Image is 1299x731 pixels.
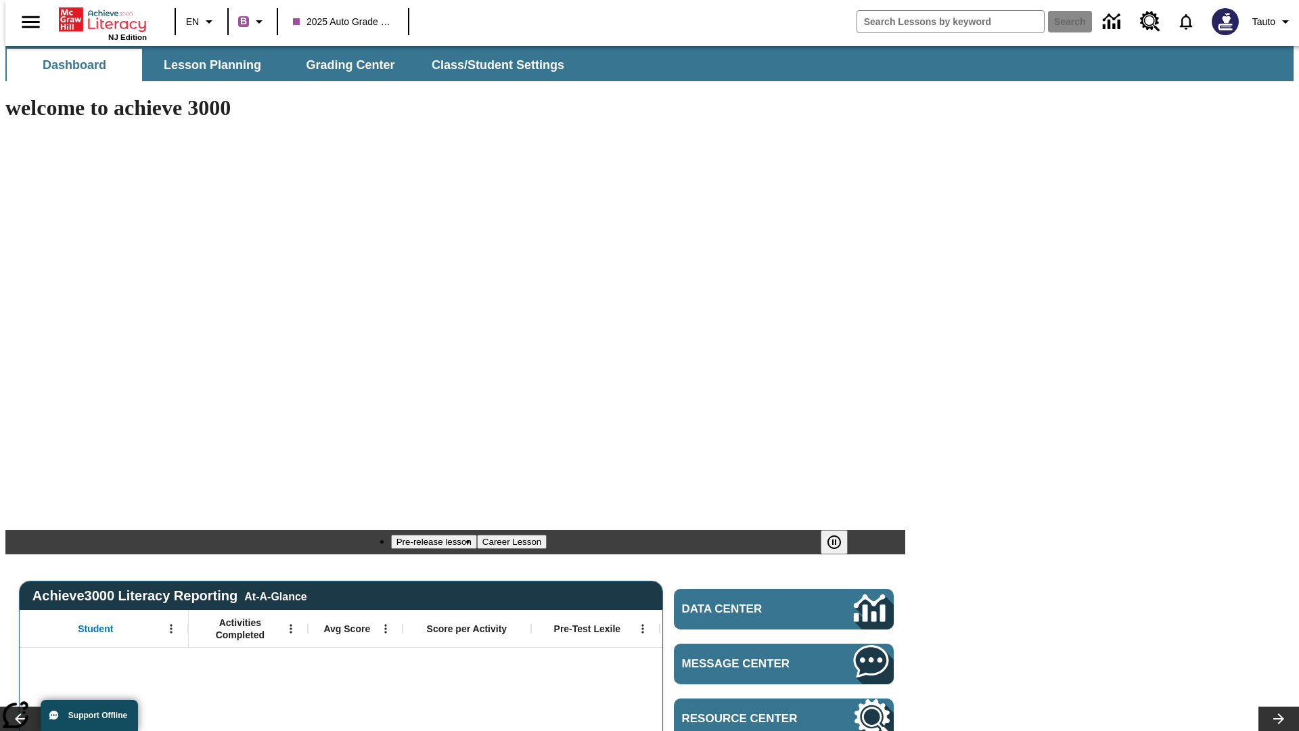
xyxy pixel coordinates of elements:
div: SubNavbar [5,49,576,81]
div: SubNavbar [5,46,1294,81]
button: Slide 2 Career Lesson [477,535,547,549]
span: Class/Student Settings [432,58,564,73]
button: Open Menu [161,619,181,639]
a: Resource Center, Will open in new tab [1132,3,1168,40]
a: Message Center [674,644,894,684]
button: Open Menu [375,619,396,639]
span: Message Center [682,657,813,671]
span: NJ Edition [108,33,147,41]
span: Resource Center [682,712,813,726]
h1: welcome to achieve 3000 [5,95,905,120]
button: Slide 1 Pre-release lesson [391,535,477,549]
div: At-A-Glance [244,588,306,603]
a: Data Center [674,589,894,629]
span: 2025 Auto Grade 1 C [293,15,393,29]
span: Data Center [682,602,808,616]
div: Pause [821,530,861,554]
span: Avg Score [323,623,370,635]
span: Grading Center [306,58,394,73]
button: Open side menu [11,2,51,42]
span: Support Offline [68,711,127,720]
span: Activities Completed [196,617,285,641]
img: Avatar [1212,8,1239,35]
button: Grading Center [283,49,418,81]
a: Data Center [1095,3,1132,41]
button: Boost Class color is purple. Change class color [233,9,273,34]
button: Open Menu [633,619,653,639]
button: Select a new avatar [1204,4,1247,39]
button: Lesson Planning [145,49,280,81]
button: Profile/Settings [1247,9,1299,34]
span: Dashboard [43,58,106,73]
div: Home [59,5,147,41]
button: Dashboard [7,49,142,81]
button: Class/Student Settings [421,49,575,81]
span: Student [78,623,113,635]
span: B [240,13,247,30]
button: Open Menu [281,619,301,639]
button: Lesson carousel, Next [1258,707,1299,731]
button: Pause [821,530,848,554]
span: Achieve3000 Literacy Reporting [32,588,307,604]
span: Tauto [1252,15,1275,29]
span: EN [186,15,199,29]
a: Home [59,6,147,33]
a: Notifications [1168,4,1204,39]
span: Pre-Test Lexile [554,623,621,635]
input: search field [857,11,1044,32]
button: Support Offline [41,700,138,731]
button: Language: EN, Select a language [180,9,223,34]
span: Score per Activity [427,623,507,635]
span: Lesson Planning [164,58,261,73]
